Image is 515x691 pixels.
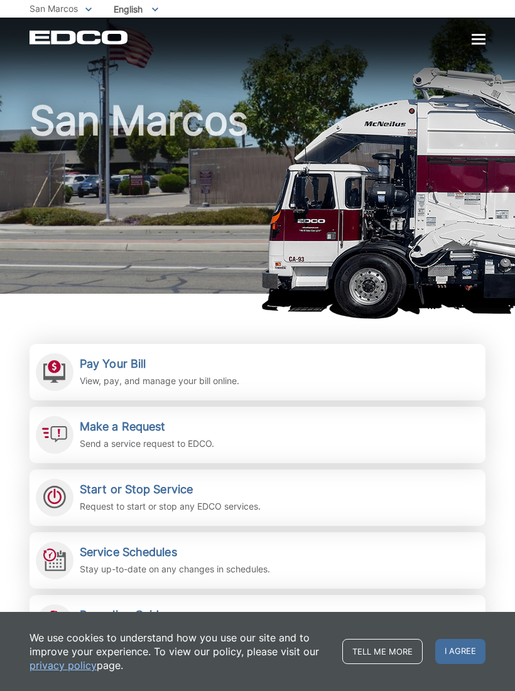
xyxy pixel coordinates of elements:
[30,532,485,589] a: Service Schedules Stay up-to-date on any changes in schedules.
[80,608,271,622] h2: Recycling Guide
[30,30,129,45] a: EDCD logo. Return to the homepage.
[30,407,485,463] a: Make a Request Send a service request to EDCO.
[80,562,270,576] p: Stay up-to-date on any changes in schedules.
[30,3,78,14] span: San Marcos
[435,639,485,664] span: I agree
[80,437,214,451] p: Send a service request to EDCO.
[80,420,214,434] h2: Make a Request
[30,344,485,400] a: Pay Your Bill View, pay, and manage your bill online.
[30,595,485,651] a: Recycling Guide Learn what you need to know about recycling.
[342,639,423,664] a: Tell me more
[80,545,270,559] h2: Service Schedules
[30,631,330,672] p: We use cookies to understand how you use our site and to improve your experience. To view our pol...
[80,374,239,388] p: View, pay, and manage your bill online.
[80,483,261,496] h2: Start or Stop Service
[30,100,485,299] h1: San Marcos
[30,658,97,672] a: privacy policy
[80,500,261,513] p: Request to start or stop any EDCO services.
[80,357,239,371] h2: Pay Your Bill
